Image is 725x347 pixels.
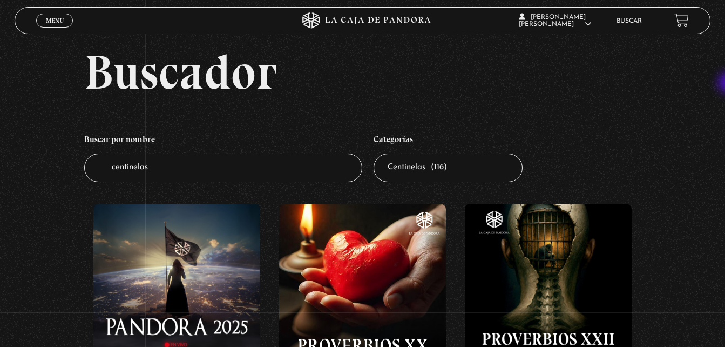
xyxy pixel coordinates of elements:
span: Cerrar [42,26,67,34]
h4: Buscar por nombre [84,129,363,154]
a: View your shopping cart [674,13,689,28]
h4: Categorías [374,129,523,154]
a: Buscar [616,18,642,24]
span: Menu [46,17,64,24]
h2: Buscador [84,48,710,96]
span: [PERSON_NAME] [PERSON_NAME] [519,14,591,28]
